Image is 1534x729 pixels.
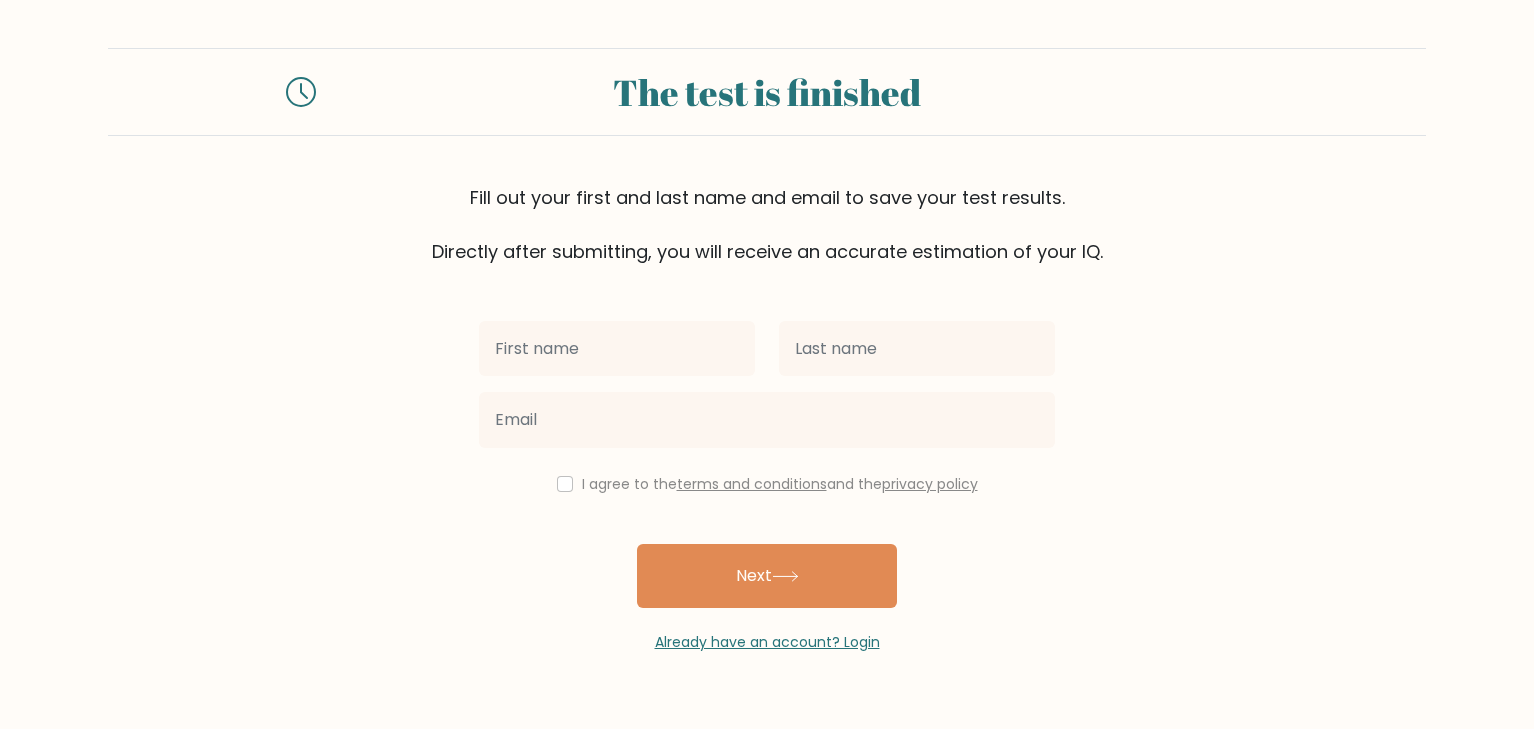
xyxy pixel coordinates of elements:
[779,321,1055,376] input: Last name
[882,474,978,494] a: privacy policy
[108,184,1426,265] div: Fill out your first and last name and email to save your test results. Directly after submitting,...
[637,544,897,608] button: Next
[479,321,755,376] input: First name
[479,392,1055,448] input: Email
[582,474,978,494] label: I agree to the and the
[677,474,827,494] a: terms and conditions
[655,632,880,652] a: Already have an account? Login
[340,65,1194,119] div: The test is finished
